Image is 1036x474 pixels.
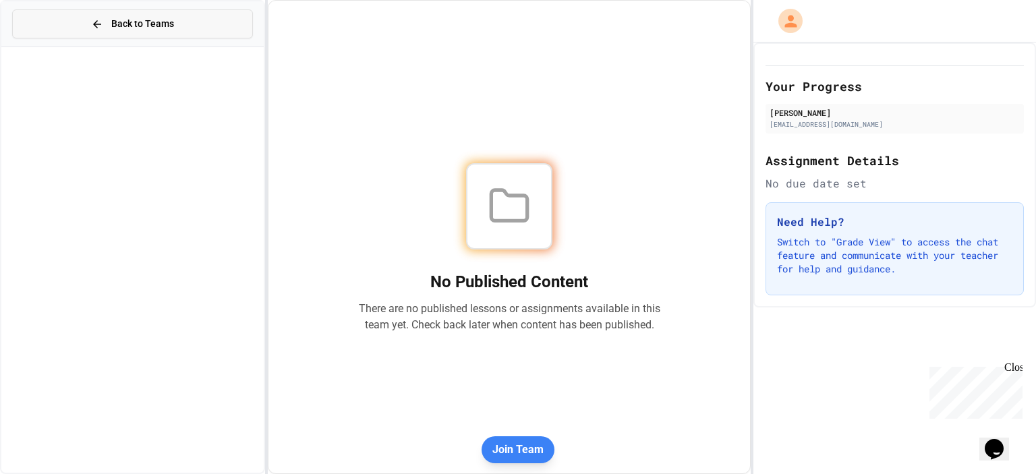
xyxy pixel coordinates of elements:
h2: Your Progress [766,77,1024,96]
p: There are no published lessons or assignments available in this team yet. Check back later when c... [358,301,660,333]
button: Join Team [482,436,554,463]
p: Switch to "Grade View" to access the chat feature and communicate with your teacher for help and ... [777,235,1012,276]
div: [PERSON_NAME] [770,107,1020,119]
h2: No Published Content [358,271,660,293]
div: [EMAIL_ADDRESS][DOMAIN_NAME] [770,119,1020,129]
h3: Need Help? [777,214,1012,230]
iframe: chat widget [979,420,1023,461]
h2: Assignment Details [766,151,1024,170]
button: Back to Teams [12,9,253,38]
div: No due date set [766,175,1024,191]
div: My Account [764,5,806,36]
iframe: chat widget [924,361,1023,419]
span: Back to Teams [111,17,174,31]
div: Chat with us now!Close [5,5,93,86]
